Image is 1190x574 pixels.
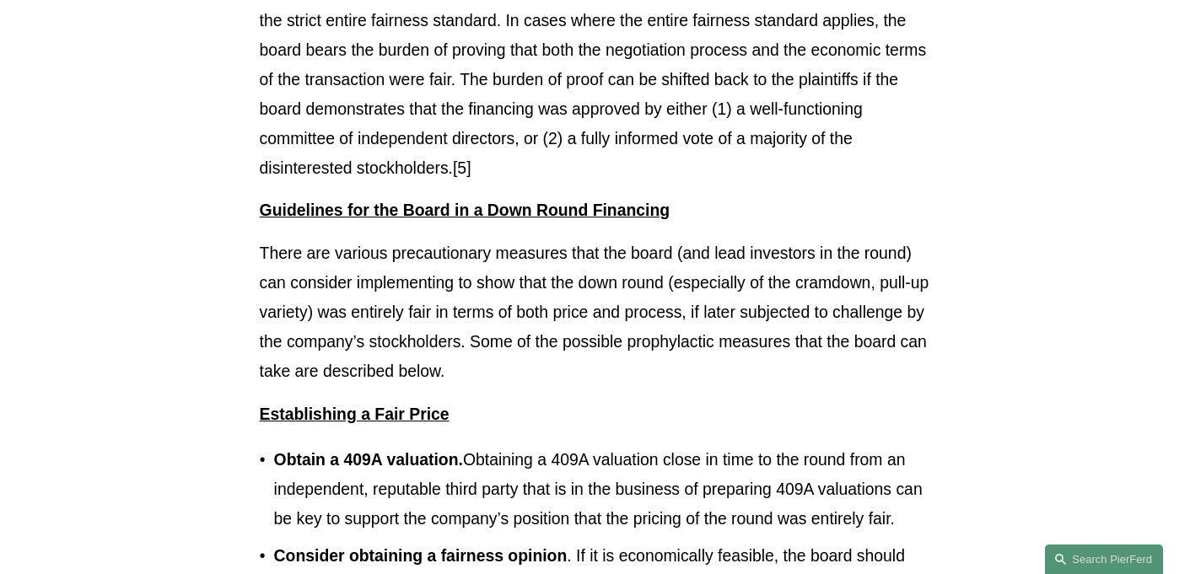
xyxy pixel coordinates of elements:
[274,450,463,469] strong: Obtain a 409A valuation.
[274,546,568,565] strong: Consider obtaining a fairness opinion
[260,201,670,219] strong: Guidelines for the Board in a Down Round Financing
[260,239,931,385] p: There are various precautionary measures that the board (and lead investors in the round) can con...
[274,445,931,534] p: Obtaining a 409A valuation close in time to the round from an independent, reputable third party ...
[260,405,450,423] strong: Establishing a Fair Price
[1045,544,1163,574] a: Search this site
